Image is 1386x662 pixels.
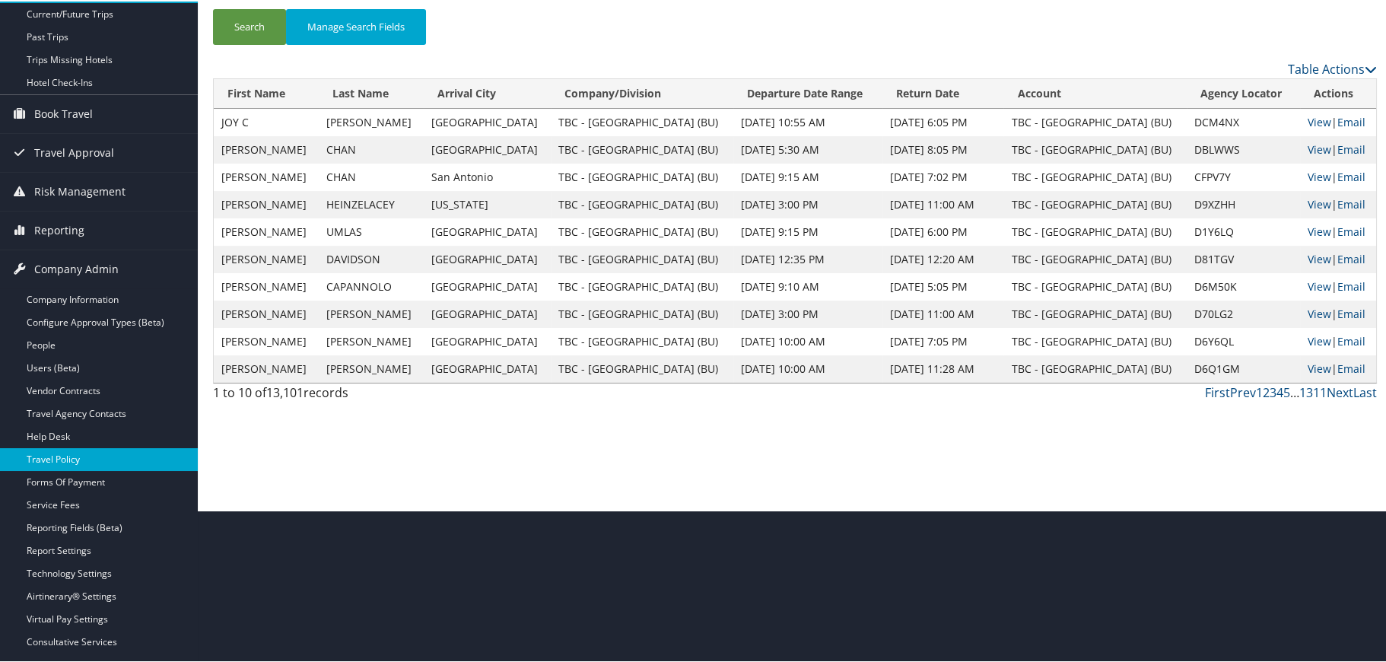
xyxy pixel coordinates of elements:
[266,383,304,399] span: 13,101
[424,217,551,244] td: [GEOGRAPHIC_DATA]
[1003,217,1186,244] td: TBC - [GEOGRAPHIC_DATA] (BU)
[1308,278,1331,292] a: View
[1263,383,1270,399] a: 2
[1300,162,1376,189] td: |
[214,135,319,162] td: [PERSON_NAME]
[882,326,1004,354] td: [DATE] 7:05 PM
[882,272,1004,299] td: [DATE] 5:05 PM
[551,272,733,299] td: TBC - [GEOGRAPHIC_DATA] (BU)
[424,272,551,299] td: [GEOGRAPHIC_DATA]
[1308,113,1331,128] a: View
[1300,189,1376,217] td: |
[1337,250,1365,265] a: Email
[1308,223,1331,237] a: View
[882,244,1004,272] td: [DATE] 12:20 AM
[1308,141,1331,155] a: View
[882,189,1004,217] td: [DATE] 11:00 AM
[1300,78,1376,107] th: Actions
[1187,107,1300,135] td: DCM4NX
[214,78,319,107] th: First Name: activate to sort column ascending
[319,135,424,162] td: CHAN
[882,354,1004,381] td: [DATE] 11:28 AM
[882,299,1004,326] td: [DATE] 11:00 AM
[319,107,424,135] td: [PERSON_NAME]
[733,162,882,189] td: [DATE] 9:15 AM
[34,132,114,170] span: Travel Approval
[34,210,84,248] span: Reporting
[733,299,882,326] td: [DATE] 3:00 PM
[34,249,119,287] span: Company Admin
[214,217,319,244] td: [PERSON_NAME]
[424,78,551,107] th: Arrival City: activate to sort column ascending
[424,162,551,189] td: San Antonio
[733,354,882,381] td: [DATE] 10:00 AM
[319,299,424,326] td: [PERSON_NAME]
[424,107,551,135] td: [GEOGRAPHIC_DATA]
[1299,383,1327,399] a: 1311
[424,354,551,381] td: [GEOGRAPHIC_DATA]
[1327,383,1353,399] a: Next
[733,217,882,244] td: [DATE] 9:15 PM
[1337,141,1365,155] a: Email
[1187,135,1300,162] td: DBLWWS
[733,326,882,354] td: [DATE] 10:00 AM
[34,94,93,132] span: Book Travel
[733,189,882,217] td: [DATE] 3:00 PM
[1300,135,1376,162] td: |
[214,162,319,189] td: [PERSON_NAME]
[1300,272,1376,299] td: |
[214,107,319,135] td: JOY C
[214,189,319,217] td: [PERSON_NAME]
[551,135,733,162] td: TBC - [GEOGRAPHIC_DATA] (BU)
[882,78,1004,107] th: Return Date: activate to sort column ascending
[1300,354,1376,381] td: |
[551,354,733,381] td: TBC - [GEOGRAPHIC_DATA] (BU)
[1337,168,1365,183] a: Email
[882,135,1004,162] td: [DATE] 8:05 PM
[1337,333,1365,347] a: Email
[1337,360,1365,374] a: Email
[1300,326,1376,354] td: |
[213,8,286,43] button: Search
[1187,78,1300,107] th: Agency Locator: activate to sort column ascending
[551,78,733,107] th: Company/Division
[551,162,733,189] td: TBC - [GEOGRAPHIC_DATA] (BU)
[213,382,487,408] div: 1 to 10 of records
[1003,326,1186,354] td: TBC - [GEOGRAPHIC_DATA] (BU)
[424,135,551,162] td: [GEOGRAPHIC_DATA]
[1308,360,1331,374] a: View
[319,326,424,354] td: [PERSON_NAME]
[882,107,1004,135] td: [DATE] 6:05 PM
[882,162,1004,189] td: [DATE] 7:02 PM
[1300,107,1376,135] td: |
[1270,383,1276,399] a: 3
[551,107,733,135] td: TBC - [GEOGRAPHIC_DATA] (BU)
[1003,299,1186,326] td: TBC - [GEOGRAPHIC_DATA] (BU)
[319,272,424,299] td: CAPANNOLO
[733,78,882,107] th: Departure Date Range: activate to sort column ascending
[1003,354,1186,381] td: TBC - [GEOGRAPHIC_DATA] (BU)
[1300,299,1376,326] td: |
[424,326,551,354] td: [GEOGRAPHIC_DATA]
[733,272,882,299] td: [DATE] 9:10 AM
[1308,168,1331,183] a: View
[1003,107,1186,135] td: TBC - [GEOGRAPHIC_DATA] (BU)
[319,78,424,107] th: Last Name: activate to sort column ascending
[1288,59,1377,76] a: Table Actions
[1003,78,1186,107] th: Account: activate to sort column ascending
[1187,162,1300,189] td: CFPV7Y
[1337,113,1365,128] a: Email
[34,171,126,209] span: Risk Management
[286,8,426,43] button: Manage Search Fields
[1308,250,1331,265] a: View
[733,135,882,162] td: [DATE] 5:30 AM
[214,326,319,354] td: [PERSON_NAME]
[1300,217,1376,244] td: |
[1230,383,1256,399] a: Prev
[1187,189,1300,217] td: D9XZHH
[1187,272,1300,299] td: D6M50K
[551,299,733,326] td: TBC - [GEOGRAPHIC_DATA] (BU)
[1205,383,1230,399] a: First
[733,107,882,135] td: [DATE] 10:55 AM
[1337,278,1365,292] a: Email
